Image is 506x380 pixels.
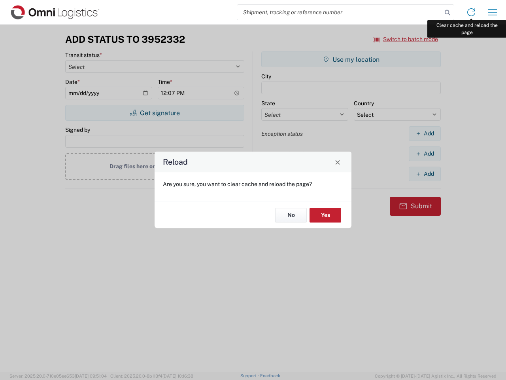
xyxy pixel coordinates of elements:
button: Yes [310,208,341,222]
button: No [275,208,307,222]
p: Are you sure, you want to clear cache and reload the page? [163,180,343,188]
button: Close [332,156,343,167]
h4: Reload [163,156,188,168]
input: Shipment, tracking or reference number [237,5,442,20]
